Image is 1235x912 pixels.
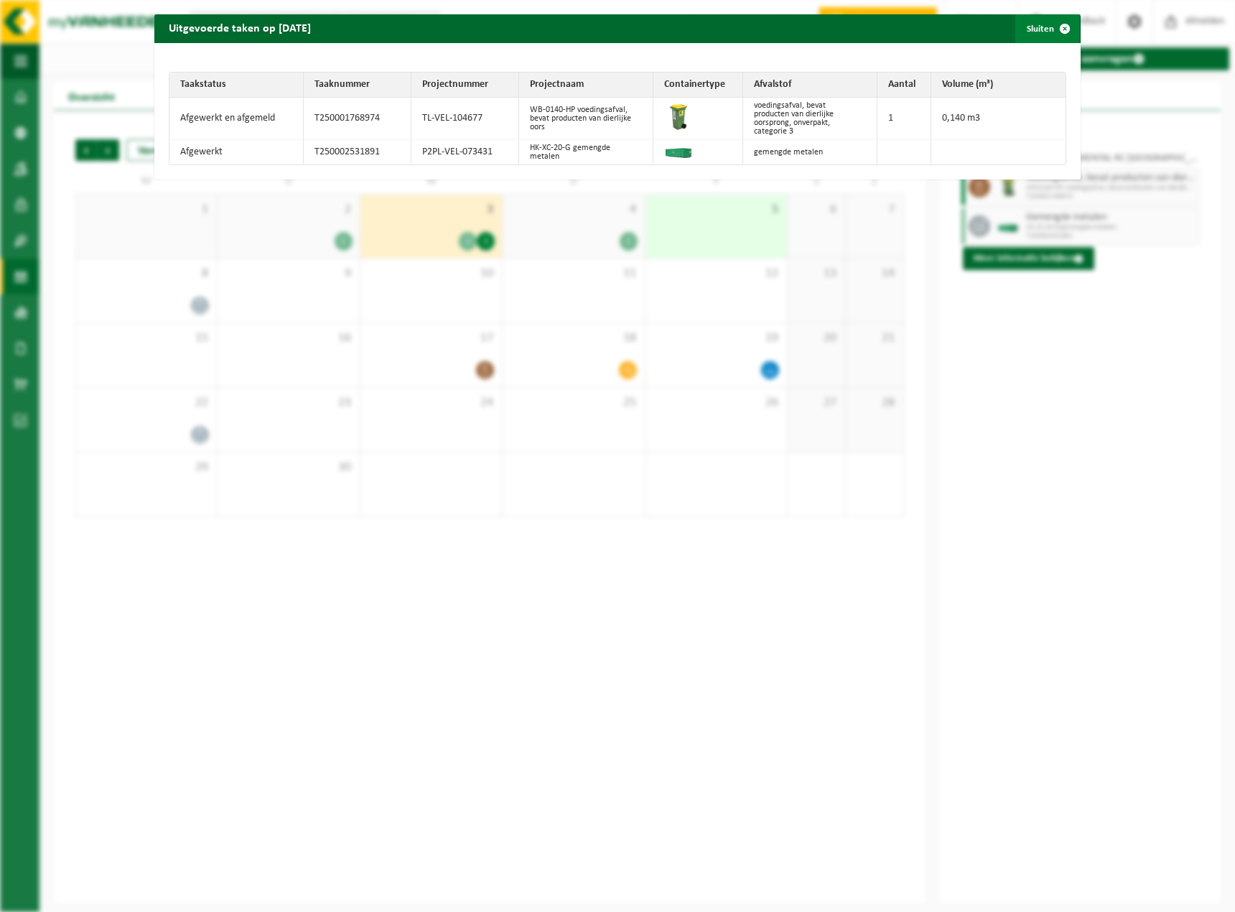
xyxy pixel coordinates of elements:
[411,73,519,98] th: Projectnummer
[664,103,693,131] img: WB-0140-HPE-GN-50
[931,98,1066,140] td: 0,140 m3
[653,73,743,98] th: Containertype
[877,98,931,140] td: 1
[877,73,931,98] th: Aantal
[519,98,653,140] td: WB-0140-HP voedingsafval, bevat producten van dierlijke oors
[931,73,1066,98] th: Volume (m³)
[664,144,693,158] img: HK-XC-20-GN-00
[169,73,304,98] th: Taakstatus
[169,98,304,140] td: Afgewerkt en afgemeld
[304,140,411,164] td: T250002531891
[304,98,411,140] td: T250001768974
[743,98,877,140] td: voedingsafval, bevat producten van dierlijke oorsprong, onverpakt, categorie 3
[411,98,519,140] td: TL-VEL-104677
[169,140,304,164] td: Afgewerkt
[743,140,877,164] td: gemengde metalen
[154,14,325,42] h2: Uitgevoerde taken op [DATE]
[1015,14,1079,43] button: Sluiten
[411,140,519,164] td: P2PL-VEL-073431
[743,73,877,98] th: Afvalstof
[519,73,653,98] th: Projectnaam
[304,73,411,98] th: Taaknummer
[519,140,653,164] td: HK-XC-20-G gemengde metalen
